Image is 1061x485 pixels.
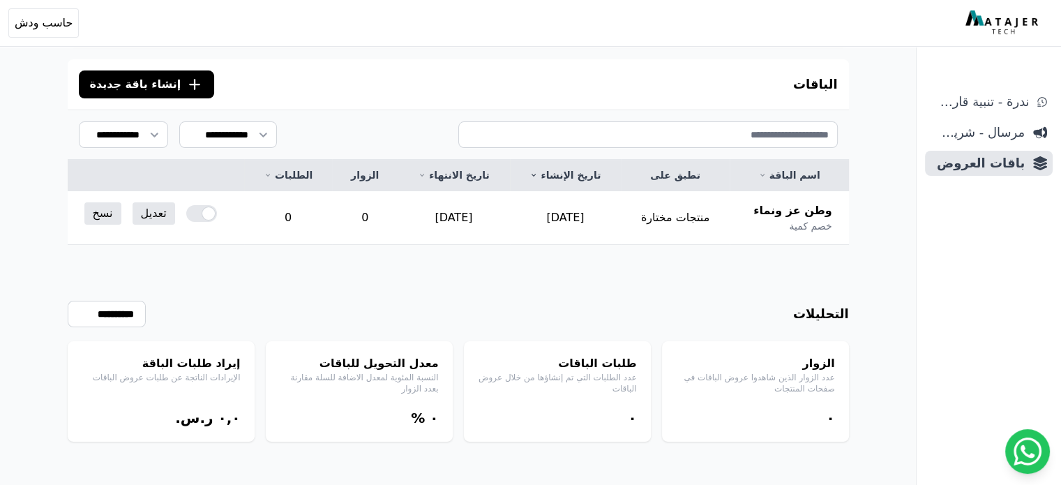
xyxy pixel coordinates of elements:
h3: الباقات [793,75,838,94]
span: ندرة - تنبية قارب علي النفاذ [931,92,1029,112]
h4: إيراد طلبات الباقة [82,355,241,372]
bdi: ۰ [430,410,438,426]
a: اسم الباقة [746,168,832,182]
span: وطن عز ونماء [753,202,832,219]
th: تطبق على [621,160,730,191]
td: 0 [244,191,332,245]
div: ۰ [676,408,835,428]
p: الإيرادات الناتجة عن طلبات عروض الباقات [82,372,241,383]
button: حاسب ودش [8,8,79,38]
td: [DATE] [398,191,509,245]
th: الزوار [332,160,398,191]
span: % [411,410,425,426]
p: النسبة المئوية لمعدل الاضافة للسلة مقارنة بعدد الزوار [280,372,439,394]
a: الطلبات [261,168,315,182]
td: 0 [332,191,398,245]
p: عدد الطلبات التي تم إنشاؤها من خلال عروض الباقات [478,372,637,394]
bdi: ۰,۰ [218,410,240,426]
h4: طلبات الباقات [478,355,637,372]
td: منتجات مختارة [621,191,730,245]
span: إنشاء باقة جديدة [90,76,181,93]
td: [DATE] [510,191,622,245]
a: تاريخ الإنشاء [527,168,605,182]
a: تاريخ الانتهاء [414,168,492,182]
span: ر.س. [175,410,213,426]
h4: الزوار [676,355,835,372]
span: حاسب ودش [15,15,73,31]
p: عدد الزوار الذين شاهدوا عروض الباقات في صفحات المنتجات [676,372,835,394]
span: خصم كمية [789,219,832,233]
img: MatajerTech Logo [965,10,1041,36]
button: إنشاء باقة جديدة [79,70,215,98]
a: تعديل [133,202,175,225]
span: مرسال - شريط دعاية [931,123,1025,142]
h4: معدل التحويل للباقات [280,355,439,372]
h3: التحليلات [793,304,849,324]
a: نسخ [84,202,121,225]
span: باقات العروض [931,154,1025,173]
div: ۰ [478,408,637,428]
